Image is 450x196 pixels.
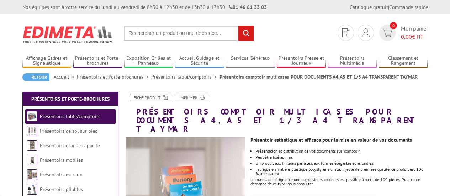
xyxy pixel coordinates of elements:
img: Présentoirs muraux [27,169,37,180]
a: Exposition Grilles et Panneaux [124,55,173,67]
span: € HT [401,33,428,41]
a: Présentoirs table/comptoirs [151,74,219,80]
img: devis rapide [362,28,370,37]
li: Présentoirs comptoir multicases POUR DOCUMENTS A4,A5 ET 1/3 A4 TRANSPARENT TAYMAR [219,73,418,80]
a: Présentoirs mobiles [40,157,83,163]
a: Fiche produit [130,94,171,101]
li: Peut être fixé au mur. [255,155,428,159]
h1: Présentoirs comptoir multicases POUR DOCUMENTS A4,A5 ET 1/3 A4 TRANSPARENT TAYMAR [120,94,433,133]
a: Présentoirs Multimédia [328,55,377,67]
a: Présentoirs muraux [40,171,82,178]
span: 0,00 [401,33,412,40]
a: Présentoirs table/comptoirs [40,113,100,120]
a: Présentoirs pliables [40,186,83,192]
img: devis rapide [342,28,349,37]
a: Affichage Cadres et Signalétique [22,55,72,67]
a: Classement et Rangement [379,55,428,67]
span: Mon panier [401,25,428,41]
a: Présentoirs et Porte-brochures [31,96,110,102]
a: Présentoirs grande capacité [40,142,100,149]
strong: Présentoir esthétique et efficace pour la mise en valeur de vos documents [250,137,412,143]
a: Présentoirs et Porte-brochures [77,74,151,80]
a: devis rapide 0 Mon panier 0,00€ HT [377,25,428,41]
li: Un produit aux finitions parfaites, aux formes élégantes et arrondies. [255,161,428,165]
a: Commande rapide [389,4,428,10]
a: Catalogue gratuit [350,4,388,10]
img: Présentoirs grande capacité [27,140,37,151]
strong: 01 46 81 33 03 [229,4,267,10]
a: Présentoirs et Porte-brochures [73,55,122,67]
a: Présentoirs Presse et Journaux [277,55,326,67]
img: Edimeta [22,21,113,48]
a: Retour [22,73,49,81]
img: Présentoirs table/comptoirs [27,111,37,122]
li: Présentation et distribution de vos documents sur "comptoir" [255,149,428,153]
div: Le marquage sérigraphie une ou plusieurs couleurs est possible à partir de 100 pièces. Pour toute... [250,178,428,186]
a: Présentoirs de sol sur pied [40,128,97,134]
div: | [350,4,428,11]
input: rechercher [238,26,254,41]
a: Accueil Guidage et Sécurité [175,55,224,67]
img: devis rapide [382,29,392,37]
a: Services Généraux [226,55,275,67]
a: Imprimer [176,94,208,101]
a: Accueil [54,74,77,80]
li: Fabriqué en matière plastique polystyrène cristal injecté de première qualité, ce produit est 100... [255,167,428,176]
input: Rechercher un produit ou une référence... [124,26,254,41]
img: Présentoirs de sol sur pied [27,126,37,136]
img: Présentoirs mobiles [27,155,37,165]
img: Présentoirs pliables [27,184,37,195]
div: Nos équipes sont à votre service du lundi au vendredi de 8h30 à 12h30 et de 13h30 à 17h30 [22,4,267,11]
span: 0 [390,22,397,29]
